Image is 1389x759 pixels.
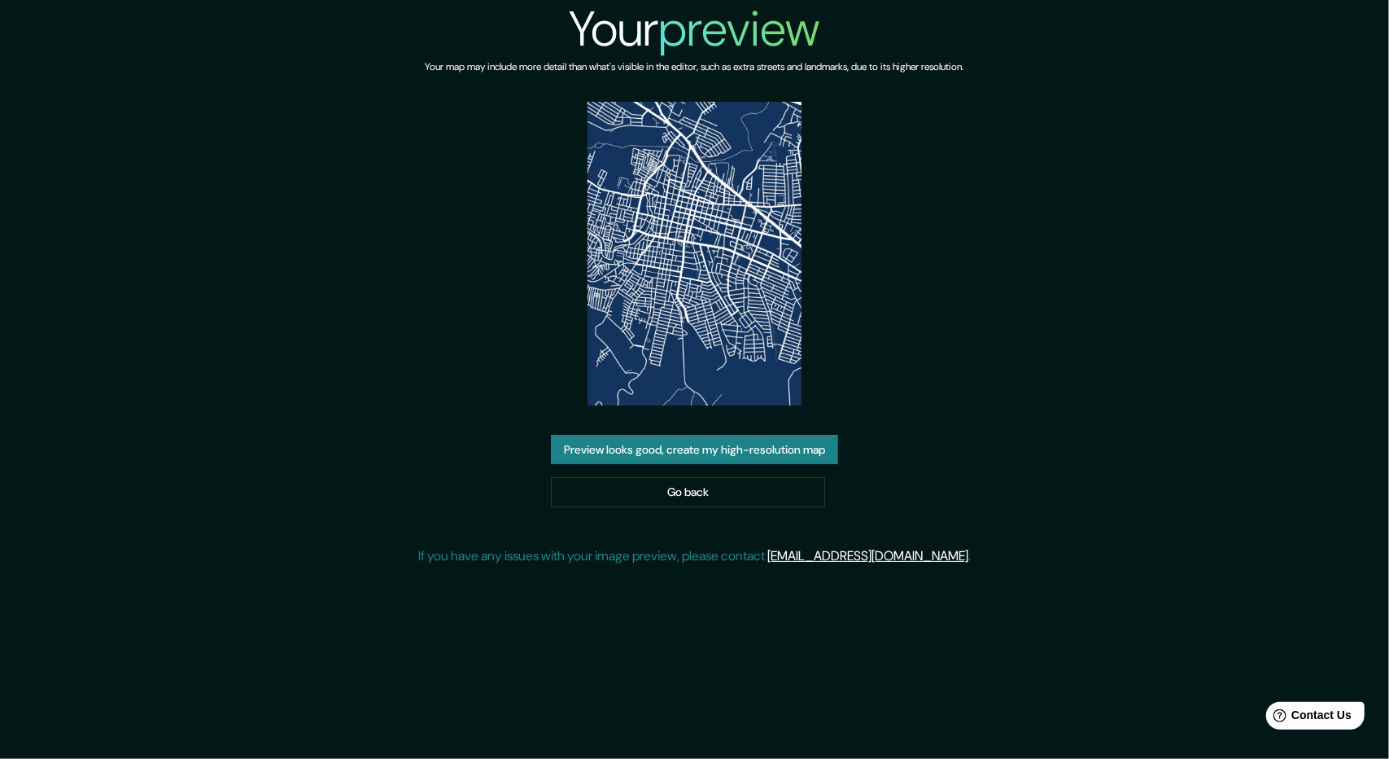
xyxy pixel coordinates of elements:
[587,102,802,406] img: created-map-preview
[551,477,825,507] a: Go back
[1244,695,1371,741] iframe: Help widget launcher
[418,546,971,566] p: If you have any issues with your image preview, please contact .
[426,59,964,76] h6: Your map may include more detail than what's visible in the editor, such as extra streets and lan...
[551,435,838,465] button: Preview looks good, create my high-resolution map
[767,547,968,564] a: [EMAIL_ADDRESS][DOMAIN_NAME]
